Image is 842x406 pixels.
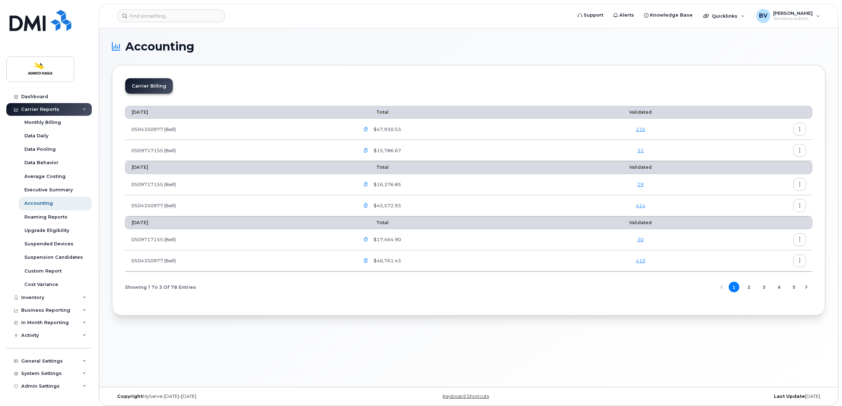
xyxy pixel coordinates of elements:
button: Page 1 [729,282,739,292]
a: 29 [637,181,644,187]
span: $17,464.90 [372,236,401,243]
strong: Copyright [117,394,143,399]
span: $47,930.53 [372,126,401,133]
th: Validated [570,216,711,229]
strong: Last Update [774,394,805,399]
span: Showing 1 To 3 Of 78 Entries [125,282,196,292]
span: $45,572.93 [372,202,401,209]
button: Page 2 [744,282,754,292]
th: [DATE] [125,216,353,229]
div: MyServe [DATE]–[DATE] [112,394,350,399]
button: Page 3 [759,282,769,292]
button: Page 4 [774,282,784,292]
th: Validated [570,161,711,174]
span: $46,761.43 [372,257,401,264]
th: [DATE] [125,161,353,174]
td: 0504350977 (Bell) [125,119,353,140]
td: 0504350977 (Bell) [125,195,353,216]
span: Total [359,220,389,225]
button: Next Page [801,282,812,292]
span: Total [359,109,389,115]
td: 0509717155 (Bell) [125,140,353,161]
a: 410 [636,258,645,263]
th: Validated [570,106,711,119]
a: 216 [636,126,645,132]
th: [DATE] [125,106,353,119]
a: 30 [637,237,644,242]
td: 0509717155 (Bell) [125,174,353,195]
a: 32 [637,148,644,153]
button: Page 5 [789,282,799,292]
span: $15,786.67 [372,147,401,154]
td: 0504350977 (Bell) [125,250,353,271]
td: 0509717155 (Bell) [125,229,353,250]
span: Accounting [125,41,194,52]
a: 414 [636,203,645,208]
span: $16,376.85 [372,181,401,188]
a: Keyboard Shortcuts [443,394,489,399]
span: Total [359,165,389,170]
div: [DATE] [587,394,825,399]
